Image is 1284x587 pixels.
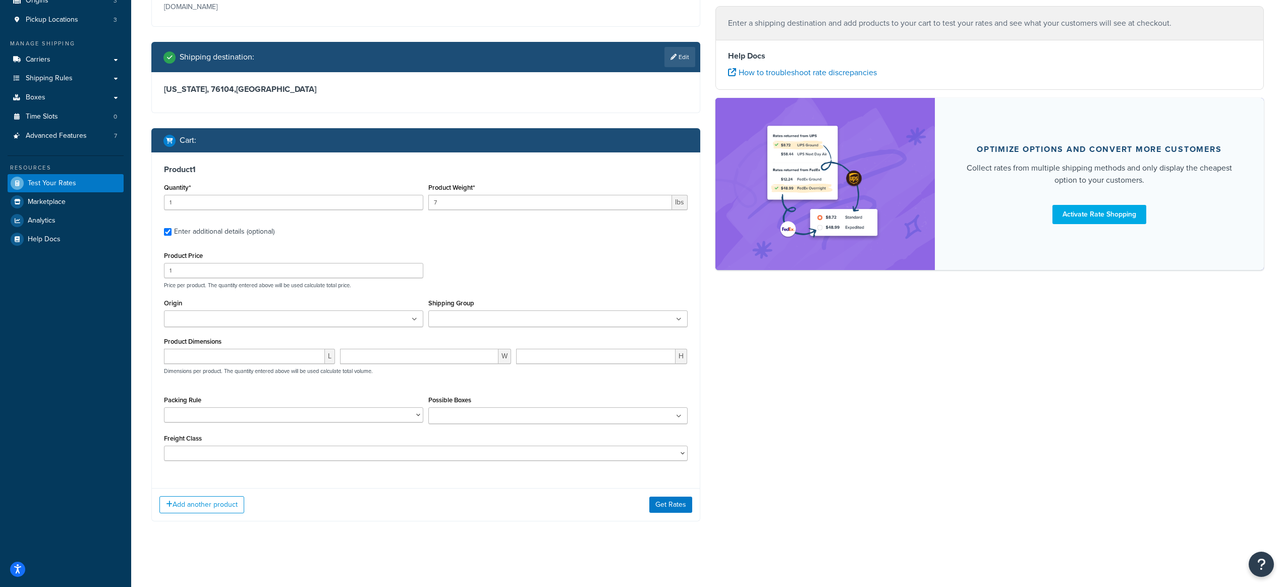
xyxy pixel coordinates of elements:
span: Marketplace [28,198,66,206]
a: Carriers [8,50,124,69]
a: Marketplace [8,193,124,211]
li: Pickup Locations [8,11,124,29]
span: Test Your Rates [28,179,76,188]
h4: Help Docs [728,50,1252,62]
a: Test Your Rates [8,174,124,192]
div: Collect rates from multiple shipping methods and only display the cheapest option to your customers. [959,162,1240,186]
label: Possible Boxes [428,396,471,404]
a: Pickup Locations3 [8,11,124,29]
p: Enter a shipping destination and add products to your cart to test your rates and see what your c... [728,16,1252,30]
label: Shipping Group [428,299,474,307]
h3: [US_STATE], 76104 , [GEOGRAPHIC_DATA] [164,84,688,94]
span: 0 [114,113,117,121]
span: Advanced Features [26,132,87,140]
div: Enter additional details (optional) [174,225,274,239]
p: Dimensions per product. The quantity entered above will be used calculate total volume. [161,367,373,375]
span: Analytics [28,217,55,225]
a: Boxes [8,88,124,107]
span: Time Slots [26,113,58,121]
a: Help Docs [8,230,124,248]
img: feature-image-rateshop-7084cbbcb2e67ef1d54c2e976f0e592697130d5817b016cf7cc7e13314366067.png [762,113,888,255]
label: Freight Class [164,435,202,442]
h2: Cart : [180,136,196,145]
div: Optimize options and convert more customers [977,144,1221,154]
label: Product Weight* [428,184,475,191]
span: lbs [672,195,688,210]
div: Manage Shipping [8,39,124,48]
h2: Shipping destination : [180,52,254,62]
a: Edit [664,47,695,67]
span: Help Docs [28,235,61,244]
input: Enter additional details (optional) [164,228,172,236]
a: Advanced Features7 [8,127,124,145]
label: Packing Rule [164,396,201,404]
span: Boxes [26,93,45,102]
label: Product Price [164,252,203,259]
a: How to troubleshoot rate discrepancies [728,67,877,78]
a: Activate Rate Shopping [1052,205,1146,224]
li: Time Slots [8,108,124,126]
span: Pickup Locations [26,16,78,24]
label: Product Dimensions [164,338,221,345]
a: Time Slots0 [8,108,124,126]
h3: Product 1 [164,165,688,175]
button: Get Rates [649,497,692,513]
span: Shipping Rules [26,74,73,83]
label: Quantity* [164,184,191,191]
a: Shipping Rules [8,69,124,88]
a: Analytics [8,211,124,230]
input: 0 [164,195,423,210]
span: W [498,349,511,364]
span: 3 [114,16,117,24]
label: Origin [164,299,182,307]
span: L [325,349,335,364]
input: 0.00 [428,195,672,210]
span: H [676,349,687,364]
span: Carriers [26,56,50,64]
p: Price per product. The quantity entered above will be used calculate total price. [161,282,690,289]
button: Add another product [159,496,244,513]
div: Resources [8,164,124,172]
button: Open Resource Center [1249,552,1274,577]
li: Advanced Features [8,127,124,145]
span: 7 [114,132,117,140]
